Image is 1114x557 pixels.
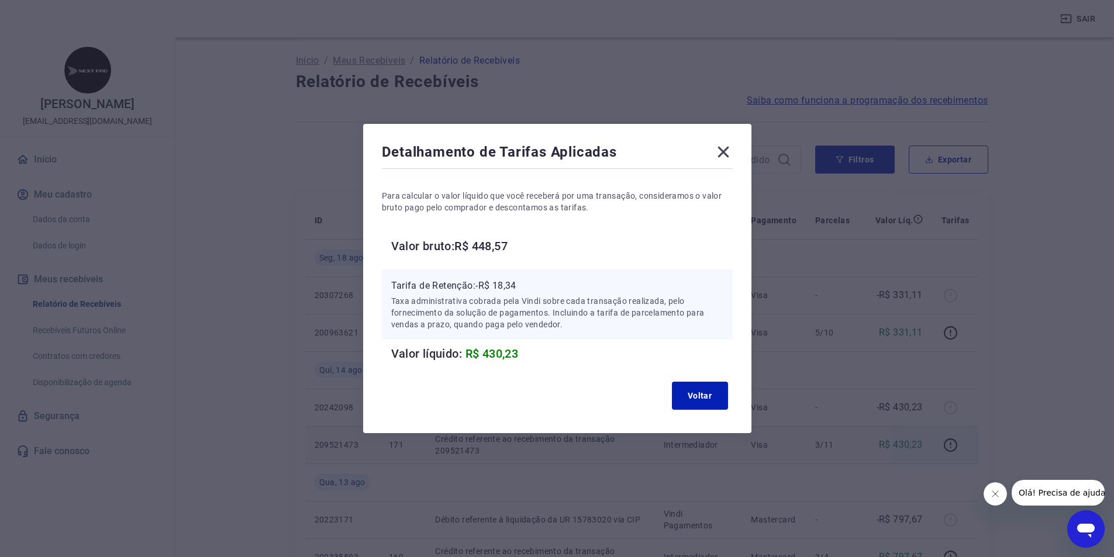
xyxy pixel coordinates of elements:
[391,279,723,293] p: Tarifa de Retenção: -R$ 18,34
[382,190,733,213] p: Para calcular o valor líquido que você receberá por uma transação, consideramos o valor bruto pag...
[984,482,1007,506] iframe: Fechar mensagem
[382,143,733,166] div: Detalhamento de Tarifas Aplicadas
[391,295,723,330] p: Taxa administrativa cobrada pela Vindi sobre cada transação realizada, pelo fornecimento da soluç...
[7,8,98,18] span: Olá! Precisa de ajuda?
[1067,510,1105,548] iframe: Botão para abrir a janela de mensagens
[465,347,519,361] span: R$ 430,23
[1012,480,1105,506] iframe: Mensagem da empresa
[391,237,733,255] h6: Valor bruto: R$ 448,57
[672,382,728,410] button: Voltar
[391,344,733,363] h6: Valor líquido:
